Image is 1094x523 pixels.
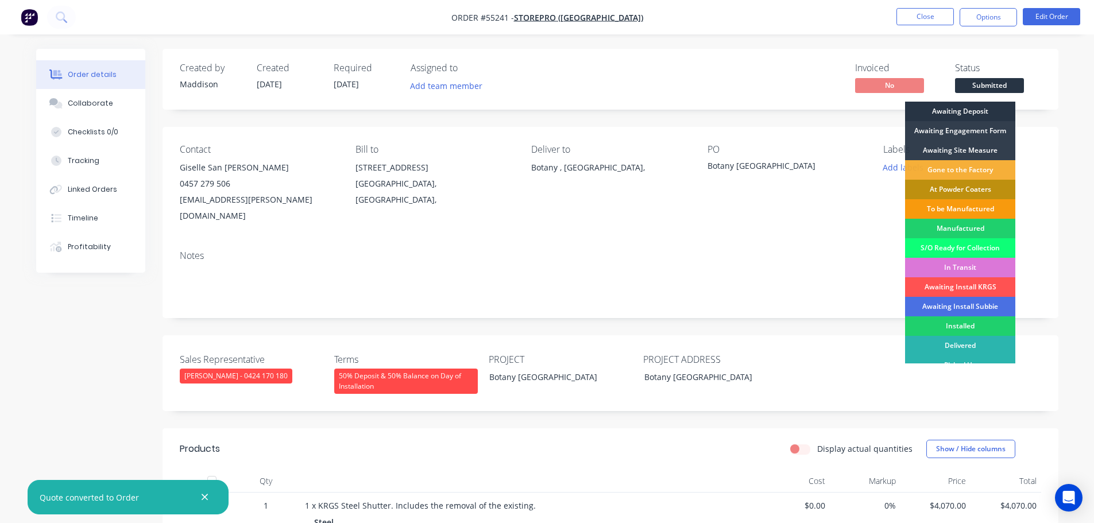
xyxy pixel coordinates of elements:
div: Botany [GEOGRAPHIC_DATA] [635,369,779,385]
button: Timeline [36,204,145,233]
label: PROJECT [489,352,632,366]
div: Contact [180,144,337,155]
button: Submitted [955,78,1024,95]
span: Submitted [955,78,1024,92]
div: Awaiting Engagement Form [905,121,1015,141]
label: Terms [334,352,478,366]
div: Cost [760,470,830,493]
div: At Powder Coaters [905,180,1015,199]
a: Storepro ([GEOGRAPHIC_DATA]) [514,12,643,23]
div: Price [900,470,971,493]
div: Awaiting Install Subbie [905,297,1015,316]
div: Tracking [68,156,99,166]
div: Installed [905,316,1015,336]
label: Display actual quantities [817,443,913,455]
button: Collaborate [36,89,145,118]
div: Botany [GEOGRAPHIC_DATA] [708,160,851,176]
button: Add labels [877,160,930,175]
span: Order #55241 - [451,12,514,23]
div: Awaiting Install KRGS [905,277,1015,297]
div: Profitability [68,242,111,252]
div: Checklists 0/0 [68,127,118,137]
div: Linked Orders [68,184,117,195]
div: Assigned to [411,63,525,73]
button: Checklists 0/0 [36,118,145,146]
div: Botany [GEOGRAPHIC_DATA] [480,369,624,385]
div: Timeline [68,213,98,223]
button: Tracking [36,146,145,175]
span: $4,070.00 [975,499,1037,512]
div: Collaborate [68,98,113,109]
div: Products [180,442,220,456]
button: Edit Order [1023,8,1080,25]
div: Open Intercom Messenger [1055,484,1083,512]
div: Markup [830,470,900,493]
label: PROJECT ADDRESS [643,352,787,366]
div: Labels [883,144,1041,155]
button: Add team member [411,78,489,94]
div: [GEOGRAPHIC_DATA], [GEOGRAPHIC_DATA], [355,176,513,208]
div: Created [257,63,320,73]
span: $0.00 [764,499,826,512]
div: [STREET_ADDRESS] [355,160,513,176]
div: Giselle San [PERSON_NAME] [180,160,337,176]
div: Botany , [GEOGRAPHIC_DATA], [531,160,689,176]
div: Status [955,63,1041,73]
span: $4,070.00 [905,499,967,512]
div: Created by [180,63,243,73]
button: Options [960,8,1017,26]
div: Awaiting Site Measure [905,141,1015,160]
div: Manufactured [905,219,1015,238]
div: Deliver to [531,144,689,155]
button: Order details [36,60,145,89]
div: Delivered [905,336,1015,355]
div: Invoiced [855,63,941,73]
span: [DATE] [257,79,282,90]
div: Giselle San [PERSON_NAME]0457 279 506[EMAIL_ADDRESS][PERSON_NAME][DOMAIN_NAME] [180,160,337,224]
div: [EMAIL_ADDRESS][PERSON_NAME][DOMAIN_NAME] [180,192,337,224]
div: Total [971,470,1041,493]
div: 50% Deposit & 50% Balance on Day of Installation [334,369,478,394]
span: 1 [264,499,268,512]
label: Sales Representative [180,352,323,366]
div: Required [334,63,397,73]
button: Profitability [36,233,145,261]
button: Linked Orders [36,175,145,204]
div: PO [708,144,865,155]
button: Close [896,8,954,25]
span: 0% [834,499,896,512]
div: [STREET_ADDRESS][GEOGRAPHIC_DATA], [GEOGRAPHIC_DATA], [355,160,513,208]
div: Maddison [180,78,243,90]
span: 1 x KRGS Steel Shutter. Includes the removal of the existing. [305,500,536,511]
div: Quote converted to Order [40,491,139,503]
div: Qty [231,470,300,493]
div: Botany , [GEOGRAPHIC_DATA], [531,160,689,196]
button: Add team member [404,78,488,94]
span: No [855,78,924,92]
div: In Transit [905,258,1015,277]
span: [DATE] [334,79,359,90]
div: To be Manufactured [905,199,1015,219]
div: Order details [68,69,117,80]
div: Picked Up [905,355,1015,375]
div: Awaiting Deposit [905,102,1015,121]
button: Show / Hide columns [926,440,1015,458]
img: Factory [21,9,38,26]
div: S/O Ready for Collection [905,238,1015,258]
div: Gone to the Factory [905,160,1015,180]
div: 0457 279 506 [180,176,337,192]
div: Notes [180,250,1041,261]
div: Bill to [355,144,513,155]
div: [PERSON_NAME] - 0424 170 180 [180,369,292,383]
